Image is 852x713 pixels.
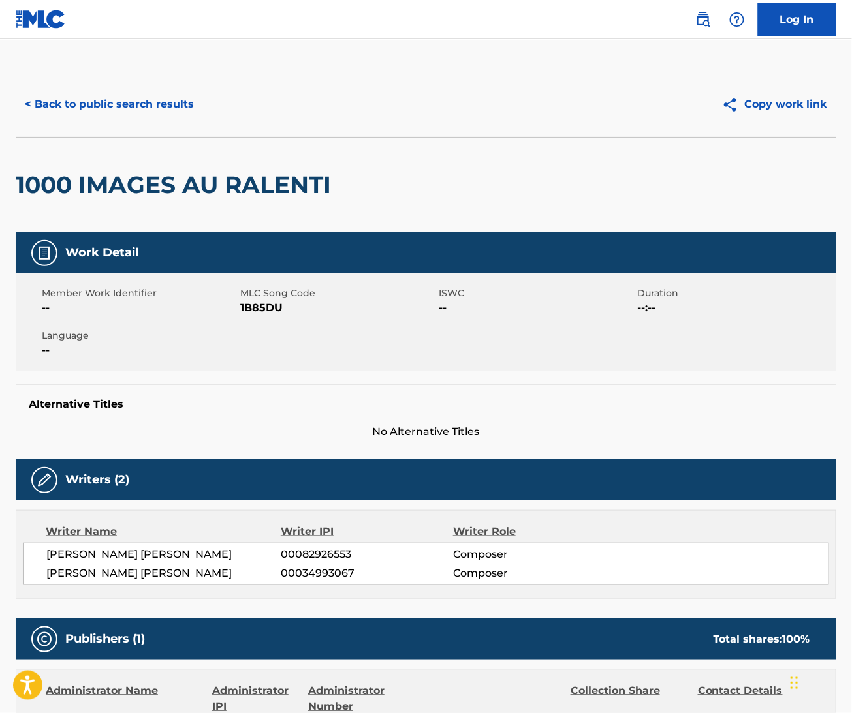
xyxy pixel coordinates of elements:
a: Log In [758,3,836,36]
span: Language [42,329,237,342]
span: 00034993067 [281,566,453,581]
span: -- [439,300,635,316]
div: Drag [791,663,798,703]
h5: Publishers (1) [65,631,145,646]
span: -- [42,300,237,316]
h5: Writers (2) [65,472,129,487]
span: [PERSON_NAME] [PERSON_NAME] [46,566,281,581]
span: -- [42,342,237,358]
h2: 1000 IMAGES AU RALENTI [16,170,338,200]
img: search [695,12,711,27]
div: Writer Name [46,524,281,539]
button: < Back to public search results [16,88,203,121]
span: 1B85DU [240,300,435,316]
img: Copy work link [722,97,745,113]
button: Copy work link [713,88,836,121]
span: 100 % [783,633,810,645]
img: Writers [37,472,52,488]
img: MLC Logo [16,10,66,29]
span: Duration [638,286,833,300]
h5: Work Detail [65,245,138,260]
a: Public Search [690,7,716,33]
span: Composer [453,547,610,562]
span: Composer [453,566,610,581]
span: Member Work Identifier [42,286,237,300]
h5: Alternative Titles [29,398,823,411]
span: --:-- [638,300,833,316]
div: Help [724,7,750,33]
img: Work Detail [37,245,52,261]
span: ISWC [439,286,635,300]
span: 00082926553 [281,547,453,562]
span: MLC Song Code [240,286,435,300]
img: Publishers [37,631,52,647]
div: Writer IPI [281,524,453,539]
span: No Alternative Titles [16,424,836,440]
iframe: Chat Widget [787,650,852,713]
span: [PERSON_NAME] [PERSON_NAME] [46,547,281,562]
img: help [729,12,745,27]
div: Total shares: [714,631,810,647]
div: Writer Role [453,524,610,539]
